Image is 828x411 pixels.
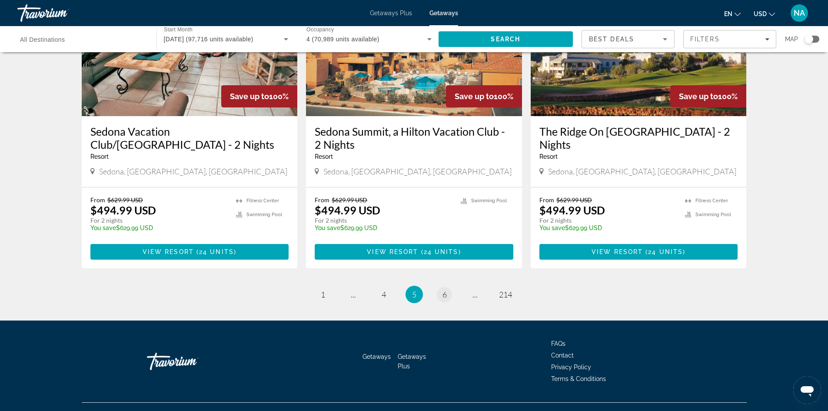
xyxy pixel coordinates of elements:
[143,248,194,255] span: View Resort
[539,204,605,217] p: $494.99 USD
[679,92,718,101] span: Save up to
[472,290,478,299] span: ...
[90,204,156,217] p: $494.99 USD
[643,248,685,255] span: ( )
[592,248,643,255] span: View Resort
[690,36,720,43] span: Filters
[315,244,513,260] button: View Resort(24 units)
[471,198,507,204] span: Swimming Pool
[362,353,391,360] a: Getaways
[695,198,728,204] span: Fitness Center
[107,196,143,204] span: $629.99 USD
[491,36,520,43] span: Search
[724,7,741,20] button: Change language
[230,92,269,101] span: Save up to
[90,125,289,151] a: Sedona Vacation Club/[GEOGRAPHIC_DATA] - 2 Nights
[499,290,512,299] span: 214
[539,224,565,231] span: You save
[221,85,297,107] div: 100%
[424,248,459,255] span: 24 units
[539,125,738,151] a: The Ridge On [GEOGRAPHIC_DATA] - 2 Nights
[429,10,458,17] a: Getaways
[670,85,746,107] div: 100%
[398,353,426,370] a: Getaways Plus
[246,212,282,217] span: Swimming Pool
[754,10,767,17] span: USD
[164,27,193,33] span: Start Month
[17,2,104,24] a: Travorium
[539,153,558,160] span: Resort
[683,30,776,48] button: Filters
[695,212,731,217] span: Swimming Pool
[589,34,667,44] mat-select: Sort by
[648,248,683,255] span: 24 units
[315,217,452,224] p: For 2 nights
[315,224,340,231] span: You save
[321,290,325,299] span: 1
[418,248,461,255] span: ( )
[315,125,513,151] a: Sedona Summit, a Hilton Vacation Club - 2 Nights
[315,204,380,217] p: $494.99 USD
[551,364,591,371] a: Privacy Policy
[724,10,732,17] span: en
[351,290,356,299] span: ...
[306,27,334,33] span: Occupancy
[370,10,412,17] a: Getaways Plus
[90,224,228,231] p: $629.99 USD
[551,352,574,359] a: Contact
[323,167,512,176] span: Sedona, [GEOGRAPHIC_DATA], [GEOGRAPHIC_DATA]
[446,85,522,107] div: 100%
[754,7,775,20] button: Change currency
[194,248,236,255] span: ( )
[147,348,234,374] a: Go Home
[551,340,565,347] a: FAQs
[539,217,677,224] p: For 2 nights
[306,36,379,43] span: 4 (70,989 units available)
[785,33,798,45] span: Map
[455,92,494,101] span: Save up to
[164,36,253,43] span: [DATE] (97,716 units available)
[315,196,329,204] span: From
[367,248,418,255] span: View Resort
[539,224,677,231] p: $629.99 USD
[439,31,573,47] button: Search
[90,244,289,260] button: View Resort(24 units)
[20,34,145,45] input: Select destination
[199,248,234,255] span: 24 units
[788,4,811,22] button: User Menu
[332,196,367,204] span: $629.99 USD
[551,375,606,382] a: Terms & Conditions
[556,196,592,204] span: $629.99 USD
[315,153,333,160] span: Resort
[412,290,416,299] span: 5
[90,196,105,204] span: From
[20,36,65,43] span: All Destinations
[793,376,821,404] iframe: Botón para iniciar la ventana de mensajería
[382,290,386,299] span: 4
[82,286,747,303] nav: Pagination
[794,9,805,17] span: NA
[246,198,279,204] span: Fitness Center
[539,196,554,204] span: From
[442,290,447,299] span: 6
[99,167,287,176] span: Sedona, [GEOGRAPHIC_DATA], [GEOGRAPHIC_DATA]
[90,153,109,160] span: Resort
[315,224,452,231] p: $629.99 USD
[539,244,738,260] button: View Resort(24 units)
[589,36,634,43] span: Best Deals
[90,217,228,224] p: For 2 nights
